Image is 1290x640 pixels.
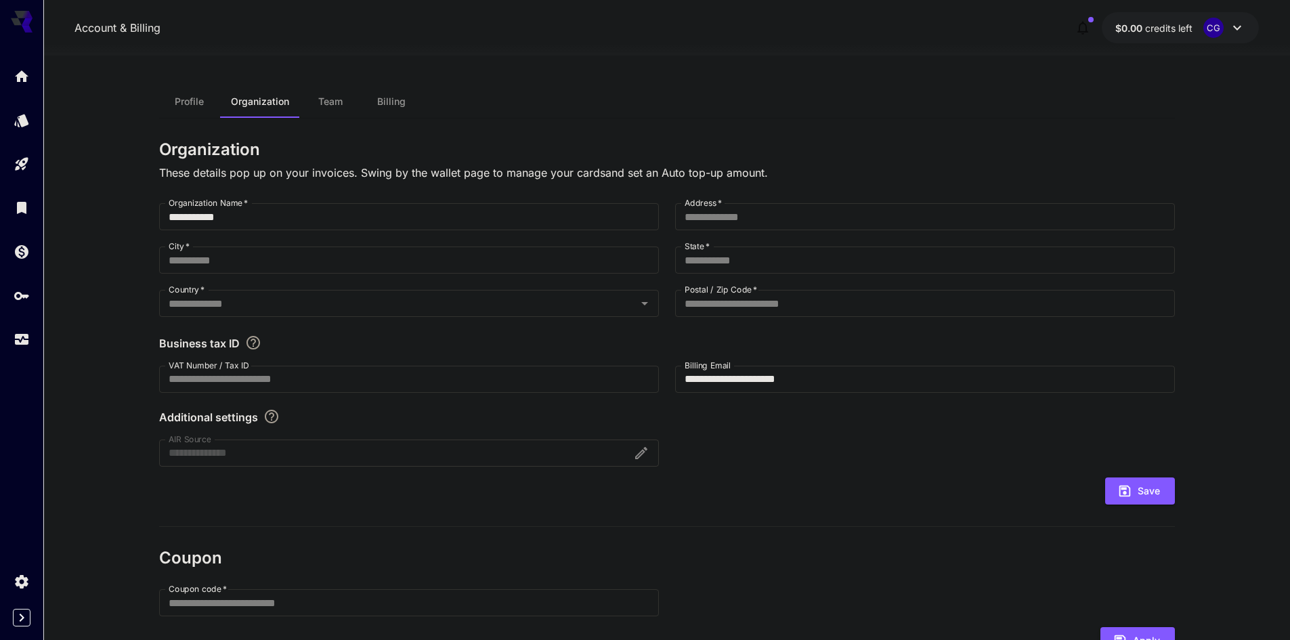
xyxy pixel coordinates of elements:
h3: Organization [159,140,1175,159]
span: These details pop up on your invoices. Swing by the wallet page [159,166,493,179]
span: Team [318,95,343,108]
span: credits left [1145,22,1192,34]
button: $0.00CG [1102,12,1259,43]
label: City [169,240,190,252]
svg: If you are a business tax registrant, please enter your business tax ID here. [245,335,261,351]
h3: Coupon [159,549,1175,568]
a: Account & Billing [74,20,160,36]
button: Save [1105,477,1175,505]
div: Usage [14,331,30,348]
div: Models [14,112,30,129]
label: VAT Number / Tax ID [169,360,249,371]
label: Address [685,197,722,209]
svg: Explore additional customization settings [263,408,280,425]
p: Business tax ID [159,335,240,351]
nav: breadcrumb [74,20,160,36]
div: Home [14,66,30,83]
div: Library [14,199,30,216]
label: Country [169,284,205,295]
div: Wallet [14,243,30,260]
button: Open [635,294,654,313]
label: Coupon code [169,583,227,595]
label: Organization Name [169,197,248,209]
div: Settings [14,573,30,590]
span: and set an Auto top-up amount. [605,166,768,179]
span: $0.00 [1115,22,1145,34]
label: AIR Source [169,433,211,445]
div: $0.00 [1115,21,1192,35]
p: Additional settings [159,409,258,425]
button: Expand sidebar [13,609,30,626]
button: to manage your cards [493,165,605,182]
label: State [685,240,710,252]
span: Billing [377,95,406,108]
label: Postal / Zip Code [685,284,757,295]
span: Profile [175,95,204,108]
div: CG [1203,18,1224,38]
label: Billing Email [685,360,731,371]
span: Organization [231,95,289,108]
div: API Keys [14,287,30,304]
div: Playground [14,154,30,171]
